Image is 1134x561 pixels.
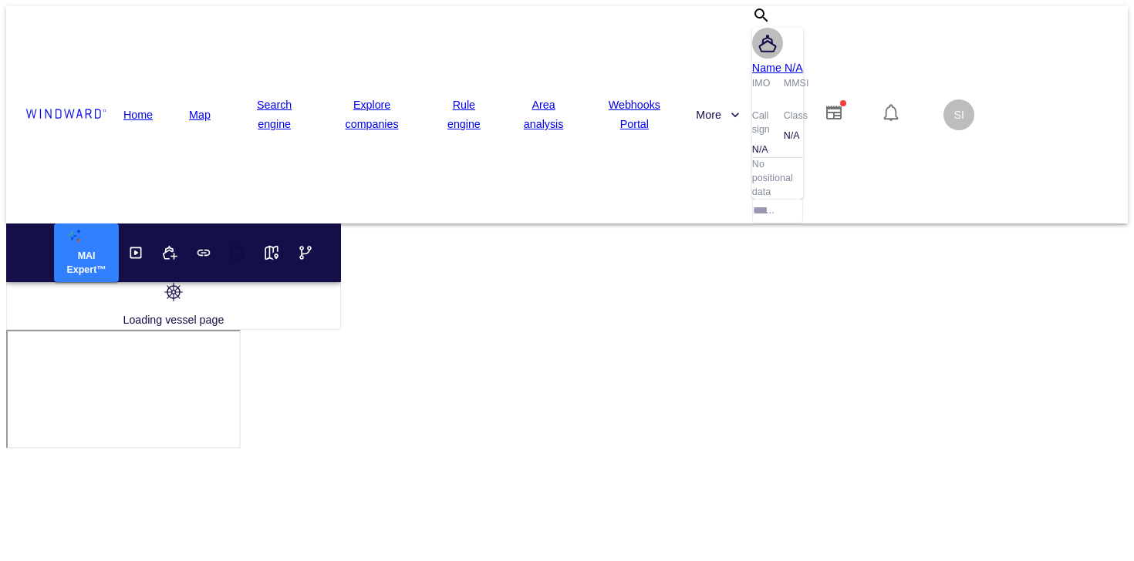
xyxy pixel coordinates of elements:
[690,101,746,129] button: More
[119,236,153,270] button: Download video
[123,311,224,329] p: Loading vessel page
[54,223,118,282] button: MAI Expert™
[243,96,305,134] a: Search engine
[784,129,803,143] div: N/A
[66,250,106,277] p: MAI Expert™
[696,106,740,125] span: More
[597,96,671,134] a: Webhooks Portal
[113,101,163,129] button: Home
[591,91,677,139] button: Webhooks Portal
[752,143,771,157] div: N/A
[324,91,420,139] button: Explore companies
[508,91,579,139] button: Area analysis
[882,103,900,126] div: Notification center
[438,96,490,134] a: Rule engine
[432,91,496,139] button: Rule engine
[784,77,809,91] p: MMSI
[941,97,977,133] button: SI
[189,106,211,125] a: Map
[153,236,187,270] button: Add to vessel list
[289,236,322,270] button: Visual Link Analysis
[515,96,573,134] a: Area analysis
[1068,492,1122,549] iframe: Chat
[752,109,771,137] p: Call sign
[954,109,964,121] span: SI
[752,158,803,200] p: No positional data
[175,101,224,129] button: Map
[123,106,153,125] a: Home
[237,91,312,139] button: Search engine
[784,109,808,123] p: Class
[752,59,803,77] a: Name N/A
[752,77,771,91] p: IMO
[255,236,289,270] button: View on map
[187,236,221,270] button: Get link
[330,96,413,134] a: Explore companies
